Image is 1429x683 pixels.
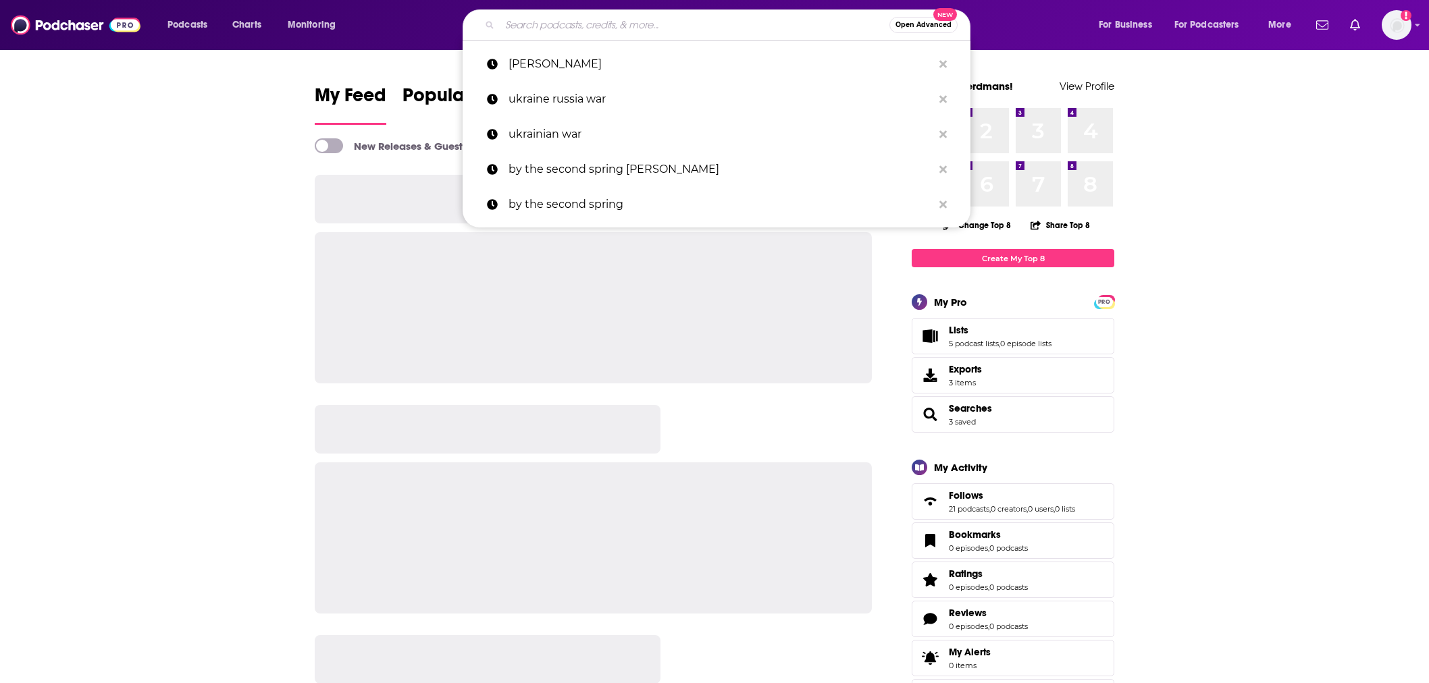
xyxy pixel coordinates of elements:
[278,14,353,36] button: open menu
[912,318,1114,354] span: Lists
[1054,504,1055,514] span: ,
[912,396,1114,433] span: Searches
[949,489,1075,501] a: Follows
[949,528,1028,541] a: Bookmarks
[949,607,987,619] span: Reviews
[1099,16,1152,34] span: For Business
[989,543,1028,553] a: 0 podcasts
[912,522,1114,559] span: Bookmarks
[912,562,1114,598] span: Ratings
[1089,14,1169,36] button: open menu
[949,363,982,375] span: Exports
[402,84,517,115] span: Popular Feed
[509,152,933,187] p: by the second spring danielle leavitt
[916,327,943,346] a: Lists
[916,570,943,589] a: Ratings
[949,417,976,427] a: 3 saved
[1174,16,1239,34] span: For Podcasters
[916,405,943,424] a: Searches
[402,84,517,125] a: Popular Feed
[224,14,269,36] a: Charts
[158,14,225,36] button: open menu
[1311,13,1334,36] a: Show notifications dropdown
[949,504,989,514] a: 21 podcasts
[989,504,991,514] span: ,
[912,601,1114,637] span: Reviews
[989,582,1028,592] a: 0 podcasts
[509,47,933,82] p: simon gathercole
[463,82,970,117] a: ukraine russia war
[988,582,989,592] span: ,
[949,622,988,631] a: 0 episodes
[988,622,989,631] span: ,
[916,531,943,550] a: Bookmarks
[949,646,991,658] span: My Alerts
[1030,212,1091,238] button: Share Top 8
[912,483,1114,520] span: Follows
[916,366,943,385] span: Exports
[232,16,261,34] span: Charts
[500,14,889,36] input: Search podcasts, credits, & more...
[1060,80,1114,92] a: View Profile
[949,528,1001,541] span: Bookmarks
[463,152,970,187] a: by the second spring [PERSON_NAME]
[949,607,1028,619] a: Reviews
[934,461,987,474] div: My Activity
[1166,14,1259,36] button: open menu
[1096,296,1112,306] a: PRO
[1401,10,1411,21] svg: Add a profile image
[949,582,988,592] a: 0 episodes
[1382,10,1411,40] button: Show profile menu
[989,622,1028,631] a: 0 podcasts
[463,117,970,152] a: ukrainian war
[916,649,943,667] span: My Alerts
[509,117,933,152] p: ukrainian war
[912,357,1114,393] a: Exports
[889,17,958,33] button: Open AdvancedNew
[1382,10,1411,40] img: User Profile
[315,84,386,125] a: My Feed
[916,492,943,511] a: Follows
[935,217,1019,234] button: Change Top 8
[949,378,982,387] span: 3 items
[463,47,970,82] a: [PERSON_NAME]
[167,16,207,34] span: Podcasts
[1096,297,1112,307] span: PRO
[999,339,1000,348] span: ,
[949,402,992,414] a: Searches
[315,138,492,153] a: New Releases & Guests Only
[509,82,933,117] p: ukraine russia war
[988,543,989,553] span: ,
[949,339,999,348] a: 5 podcast lists
[949,568,1028,580] a: Ratings
[934,296,967,308] div: My Pro
[949,543,988,553] a: 0 episodes
[475,9,983,40] div: Search podcasts, credits, & more...
[1028,504,1054,514] a: 0 users
[895,22,952,28] span: Open Advanced
[949,489,983,501] span: Follows
[1345,13,1366,36] a: Show notifications dropdown
[949,324,1051,336] a: Lists
[463,187,970,222] a: by the second spring
[1268,16,1291,34] span: More
[916,609,943,628] a: Reviews
[991,504,1027,514] a: 0 creators
[288,16,336,34] span: Monitoring
[315,84,386,115] span: My Feed
[509,187,933,222] p: by the second spring
[1259,14,1308,36] button: open menu
[949,661,991,670] span: 0 items
[1000,339,1051,348] a: 0 episode lists
[11,12,140,38] img: Podchaser - Follow, Share and Rate Podcasts
[912,249,1114,267] a: Create My Top 8
[1382,10,1411,40] span: Logged in as eerdmans
[933,8,958,21] span: New
[949,568,983,580] span: Ratings
[1055,504,1075,514] a: 0 lists
[912,640,1114,676] a: My Alerts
